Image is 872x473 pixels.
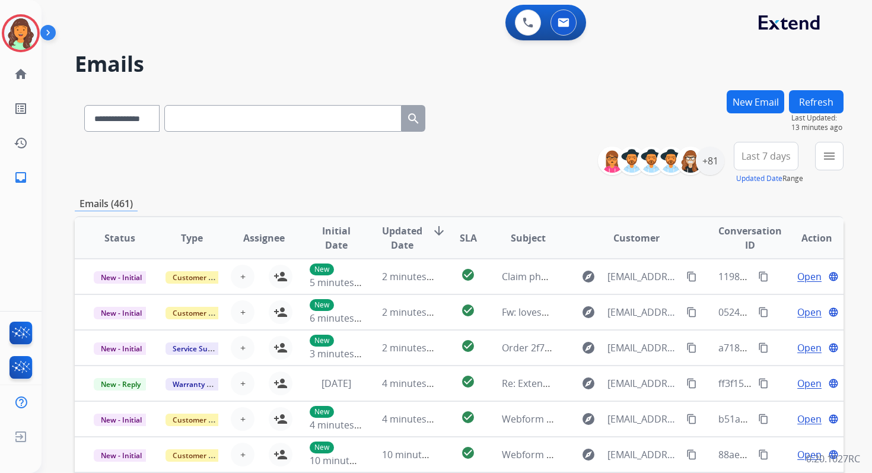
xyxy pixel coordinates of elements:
[502,448,844,461] span: Webform from [PERSON_NAME][EMAIL_ADDRESS][DOMAIN_NAME] on [DATE]
[75,196,138,211] p: Emails (461)
[166,271,243,284] span: Customer Support
[686,271,697,282] mat-icon: content_copy
[166,378,227,391] span: Warranty Ops
[461,446,475,460] mat-icon: check_circle
[310,224,362,252] span: Initial Date
[4,17,37,50] img: avatar
[104,231,135,245] span: Status
[686,378,697,389] mat-icon: content_copy
[806,452,860,466] p: 0.20.1027RC
[273,341,288,355] mat-icon: person_add
[461,410,475,424] mat-icon: check_circle
[828,271,839,282] mat-icon: language
[94,449,149,462] span: New - Initial
[166,307,243,319] span: Customer Support
[828,342,839,353] mat-icon: language
[382,306,445,319] span: 2 minutes ago
[166,449,243,462] span: Customer Support
[686,414,697,424] mat-icon: content_copy
[310,442,334,453] p: New
[432,224,446,238] mat-icon: arrow_downward
[240,376,246,391] span: +
[797,341,822,355] span: Open
[797,376,822,391] span: Open
[461,268,475,282] mat-icon: check_circle
[718,224,782,252] span: Conversation ID
[14,136,28,150] mat-icon: history
[310,347,373,360] span: 3 minutes ago
[797,447,822,462] span: Open
[581,412,596,426] mat-icon: explore
[789,90,844,113] button: Refresh
[322,377,351,390] span: [DATE]
[310,406,334,418] p: New
[240,447,246,462] span: +
[231,336,254,360] button: +
[797,305,822,319] span: Open
[771,217,844,259] th: Action
[406,112,421,126] mat-icon: search
[758,449,769,460] mat-icon: content_copy
[243,231,285,245] span: Assignee
[231,372,254,395] button: +
[581,269,596,284] mat-icon: explore
[727,90,784,113] button: New Email
[273,447,288,462] mat-icon: person_add
[734,142,798,170] button: Last 7 days
[822,149,836,163] mat-icon: menu
[797,412,822,426] span: Open
[758,378,769,389] mat-icon: content_copy
[511,231,546,245] span: Subject
[231,265,254,288] button: +
[14,170,28,185] mat-icon: inbox
[758,271,769,282] mat-icon: content_copy
[758,307,769,318] mat-icon: content_copy
[310,276,373,289] span: 5 minutes ago
[607,269,680,284] span: [EMAIL_ADDRESS][DOMAIN_NAME]
[310,335,334,347] p: New
[607,447,680,462] span: [EMAIL_ADDRESS][PERSON_NAME][DOMAIN_NAME]
[736,173,803,183] span: Range
[273,305,288,319] mat-icon: person_add
[240,412,246,426] span: +
[310,418,373,431] span: 4 minutes ago
[14,101,28,116] mat-icon: list_alt
[828,378,839,389] mat-icon: language
[240,269,246,284] span: +
[231,443,254,466] button: +
[828,307,839,318] mat-icon: language
[460,231,477,245] span: SLA
[736,174,782,183] button: Updated Date
[273,269,288,284] mat-icon: person_add
[273,376,288,391] mat-icon: person_add
[686,449,697,460] mat-icon: content_copy
[791,113,844,123] span: Last Updated:
[310,312,373,325] span: 6 minutes ago
[581,447,596,462] mat-icon: explore
[758,342,769,353] mat-icon: content_copy
[273,412,288,426] mat-icon: person_add
[686,342,697,353] mat-icon: content_copy
[382,377,445,390] span: 4 minutes ago
[828,449,839,460] mat-icon: language
[240,341,246,355] span: +
[166,414,243,426] span: Customer Support
[828,414,839,424] mat-icon: language
[75,52,844,76] h2: Emails
[581,376,596,391] mat-icon: explore
[181,231,203,245] span: Type
[502,377,818,390] span: Re: Extend™ Claims - Time to Get Your Replacement: Let’s go shopping!
[461,303,475,318] mat-icon: check_circle
[310,454,378,467] span: 10 minutes ago
[94,342,149,355] span: New - Initial
[502,341,705,354] span: Order 2f710497-5cdf-42e3-879e-69833ffb3907
[686,307,697,318] mat-icon: content_copy
[382,412,445,426] span: 4 minutes ago
[461,339,475,353] mat-icon: check_circle
[94,307,149,319] span: New - Initial
[797,269,822,284] span: Open
[613,231,660,245] span: Customer
[310,299,334,311] p: New
[607,376,680,391] span: [EMAIL_ADDRESS][DOMAIN_NAME]
[758,414,769,424] mat-icon: content_copy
